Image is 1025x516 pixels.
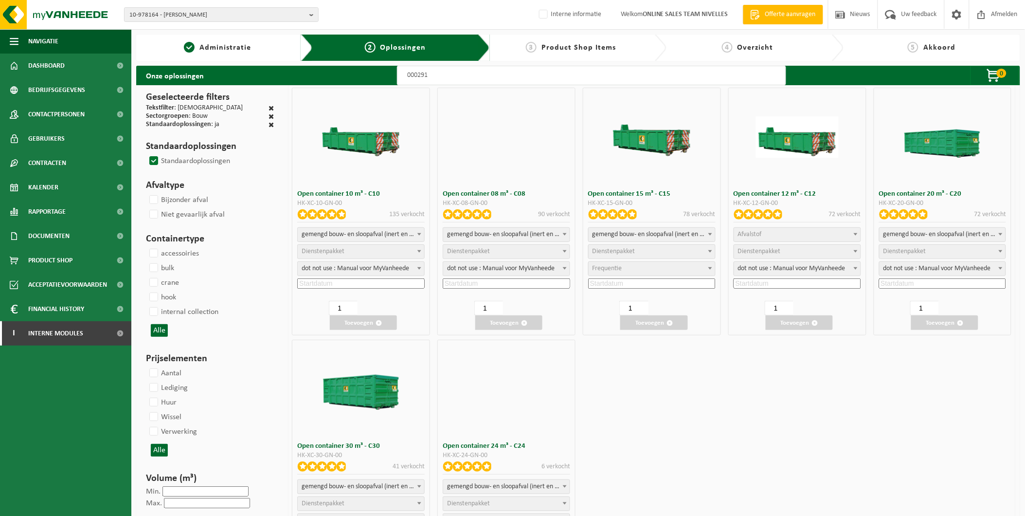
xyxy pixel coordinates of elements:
[28,200,66,224] span: Rapportage
[147,395,177,410] label: Huur
[443,480,570,494] span: gemengd bouw- en sloopafval (inert en niet inert)
[147,207,225,222] label: Niet gevaarlijk afval
[474,301,503,315] input: 1
[974,209,1006,220] p: 72 verkocht
[722,42,733,53] span: 4
[475,315,542,330] button: Toevoegen
[397,66,786,85] input: Zoeken
[443,452,570,459] div: HK-XC-24-GN-00
[146,113,208,121] div: : Bouw
[147,305,218,319] label: internal collection
[593,248,635,255] span: Dienstenpakket
[28,127,65,151] span: Gebruikers
[495,42,647,54] a: 3Product Shop Items
[297,190,425,198] h3: Open container 10 m³ - C10
[737,44,773,52] span: Overzicht
[971,66,1019,85] button: 0
[146,499,162,507] label: Max.
[329,301,358,315] input: 1
[538,209,570,220] p: 90 verkocht
[443,278,570,289] input: Startdatum
[146,488,161,496] label: Min.
[879,278,1007,289] input: Startdatum
[302,500,344,507] span: Dienstenpakket
[443,227,570,242] span: gemengd bouw- en sloopafval (inert en niet inert)
[365,42,376,53] span: 2
[146,112,189,120] span: Sectorgroepen
[146,104,174,111] span: Tekstfilter
[147,246,199,261] label: accessoiries
[298,228,424,241] span: gemengd bouw- en sloopafval (inert en niet inert)
[619,301,648,315] input: 1
[298,480,424,494] span: gemengd bouw- en sloopafval (inert en niet inert)
[297,278,425,289] input: Startdatum
[765,301,793,315] input: 1
[297,442,425,450] h3: Open container 30 m³ - C30
[537,7,601,22] label: Interne informatie
[151,444,168,457] button: Alle
[147,193,208,207] label: Bijzonder afval
[908,42,918,53] span: 5
[756,116,839,158] img: HK-XC-12-GN-00
[136,66,214,85] h2: Onze oplossingen
[734,262,861,276] span: dot not use : Manual voor MyVanheede
[443,261,570,276] span: dot not use : Manual voor MyVanheede
[671,42,824,54] a: 4Overzicht
[734,190,861,198] h3: Open container 12 m³ - C12
[734,200,861,207] div: HK-XC-12-GN-00
[923,44,955,52] span: Akkoord
[28,297,84,321] span: Financial History
[28,54,65,78] span: Dashboard
[683,209,716,220] p: 78 verkocht
[297,261,425,276] span: dot not use : Manual voor MyVanheede
[879,190,1007,198] h3: Open container 20 m³ - C20
[302,248,344,255] span: Dienstenpakket
[611,116,693,158] img: HK-XC-15-GN-00
[643,11,728,18] strong: ONLINE SALES TEAM NIVELLES
[10,321,18,346] span: I
[589,228,715,241] span: gemengd bouw- en sloopafval (inert en niet inert)
[146,178,274,193] h3: Afvaltype
[129,8,306,22] span: 10-978164 - [PERSON_NAME]
[588,227,716,242] span: gemengd bouw- en sloopafval (inert en niet inert)
[588,200,716,207] div: HK-XC-15-GN-00
[28,78,85,102] span: Bedrijfsgegevens
[880,262,1006,276] span: dot not use : Manual voor MyVanheede
[28,151,66,175] span: Contracten
[447,248,490,255] span: Dienstenpakket
[320,42,470,54] a: 2Oplossingen
[743,5,823,24] a: Offerte aanvragen
[883,248,926,255] span: Dienstenpakket
[320,116,402,158] img: HK-XC-10-GN-00
[380,44,426,52] span: Oplossingen
[879,200,1007,207] div: HK-XC-20-GN-00
[738,231,762,238] span: Afvalstof
[146,232,274,246] h3: Containertype
[320,369,402,410] img: HK-XC-30-GN-00
[147,410,181,424] label: Wissel
[593,265,622,272] span: Frequentie
[146,139,274,154] h3: Standaardoplossingen
[146,471,274,486] h3: Volume (m³)
[146,121,219,129] div: : ja
[443,442,570,450] h3: Open container 24 m³ - C24
[620,315,687,330] button: Toevoegen
[393,461,425,472] p: 41 verkocht
[738,248,781,255] span: Dienstenpakket
[901,116,984,158] img: HK-XC-20-GN-00
[734,278,861,289] input: Startdatum
[541,461,570,472] p: 6 verkocht
[911,315,978,330] button: Toevoegen
[146,105,243,113] div: : [DEMOGRAPHIC_DATA]
[124,7,319,22] button: 10-978164 - [PERSON_NAME]
[541,44,616,52] span: Product Shop Items
[297,200,425,207] div: HK-XC-10-GN-00
[28,224,70,248] span: Documenten
[297,452,425,459] div: HK-XC-30-GN-00
[298,262,424,276] span: dot not use : Manual voor MyVanheede
[829,209,861,220] p: 72 verkocht
[28,273,107,297] span: Acceptatievoorwaarden
[447,500,490,507] span: Dienstenpakket
[184,42,195,53] span: 1
[879,261,1007,276] span: dot not use : Manual voor MyVanheede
